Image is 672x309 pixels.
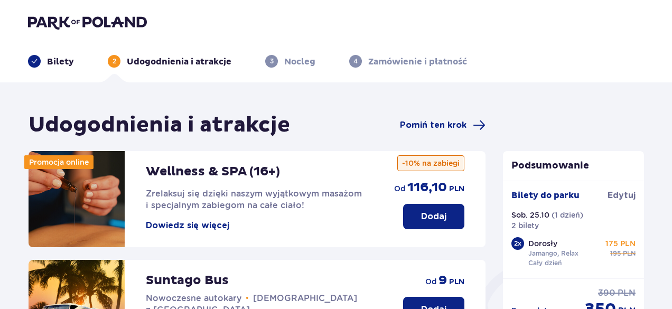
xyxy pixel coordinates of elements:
span: od [425,276,436,287]
p: 2 bilety [511,220,539,231]
img: Park of Poland logo [28,15,147,30]
p: Suntago Bus [146,273,229,288]
span: 195 [610,249,621,258]
span: • [246,293,249,304]
h1: Udogodnienia i atrakcje [29,112,290,138]
img: attraction [29,151,125,247]
div: 3Nocleg [265,55,315,68]
button: Dowiedz się więcej [146,220,229,231]
a: Pomiń ten krok [400,119,486,132]
span: Edytuj [608,190,636,201]
p: Bilety [47,56,74,68]
div: 2 x [511,237,524,250]
p: Bilety do parku [511,190,580,201]
p: Zamówienie i płatność [368,56,467,68]
p: ( 1 dzień ) [552,210,583,220]
p: Sob. 25.10 [511,210,549,220]
p: 3 [270,57,274,66]
p: Podsumowanie [503,160,645,172]
span: Zrelaksuj się dzięki naszym wyjątkowym masażom i specjalnym zabiegom na całe ciało! [146,189,362,210]
span: Pomiń ten krok [400,119,466,131]
p: Jamango, Relax [528,249,578,258]
p: Nocleg [284,56,315,68]
div: 4Zamówienie i płatność [349,55,467,68]
p: Dodaj [421,211,446,222]
p: Dorosły [528,238,557,249]
p: Udogodnienia i atrakcje [127,56,231,68]
div: Bilety [28,55,74,68]
span: 116,10 [407,180,447,195]
p: 4 [353,57,358,66]
span: Nowoczesne autokary [146,293,241,303]
p: 175 PLN [605,238,636,249]
p: 2 [113,57,116,66]
div: 2Udogodnienia i atrakcje [108,55,231,68]
span: PLN [449,184,464,194]
p: Cały dzień [528,258,562,268]
p: Wellness & SPA (16+) [146,164,280,180]
span: PLN [623,249,636,258]
p: -10% na zabiegi [397,155,464,171]
span: 390 [598,287,615,299]
button: Dodaj [403,204,464,229]
span: PLN [449,277,464,287]
span: 9 [438,273,447,288]
div: Promocja online [24,155,94,169]
span: od [394,183,405,194]
span: PLN [618,287,636,299]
